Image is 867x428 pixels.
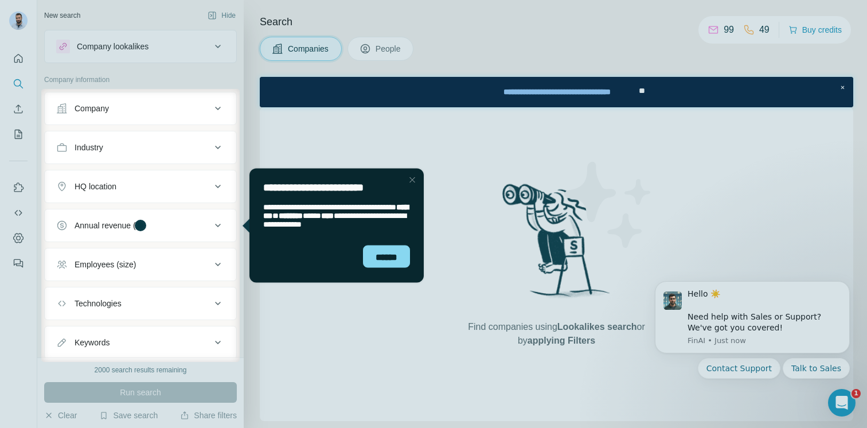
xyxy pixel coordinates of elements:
[75,103,109,114] div: Company
[50,22,204,67] div: Hello ☀️ ​ Need help with Sales or Support? We've got you covered!
[17,91,212,112] div: Quick reply options
[45,212,236,239] button: Annual revenue ($)
[577,5,588,16] div: Close Step
[60,91,143,112] button: Quick reply: Contact Support
[75,220,143,231] div: Annual revenue ($)
[145,91,212,112] button: Quick reply: Talk to Sales
[45,251,236,278] button: Employees (size)
[45,290,236,317] button: Technologies
[45,329,236,356] button: Keywords
[75,337,110,348] div: Keywords
[45,95,236,122] button: Company
[45,173,236,200] button: HQ location
[45,134,236,161] button: Industry
[216,2,378,28] div: Upgrade plan for full access to Surfe
[75,259,136,270] div: Employees (size)
[75,181,116,192] div: HQ location
[26,25,44,43] img: Profile image for FinAI
[50,69,204,79] p: Message from FinAI, sent Just now
[75,142,103,153] div: Industry
[240,166,426,285] iframe: Tooltip
[17,14,212,87] div: message notification from FinAI, Just now. Hello ☀️ ​ Need help with Sales or Support? We've got ...
[50,22,204,67] div: Message content
[75,298,122,309] div: Technologies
